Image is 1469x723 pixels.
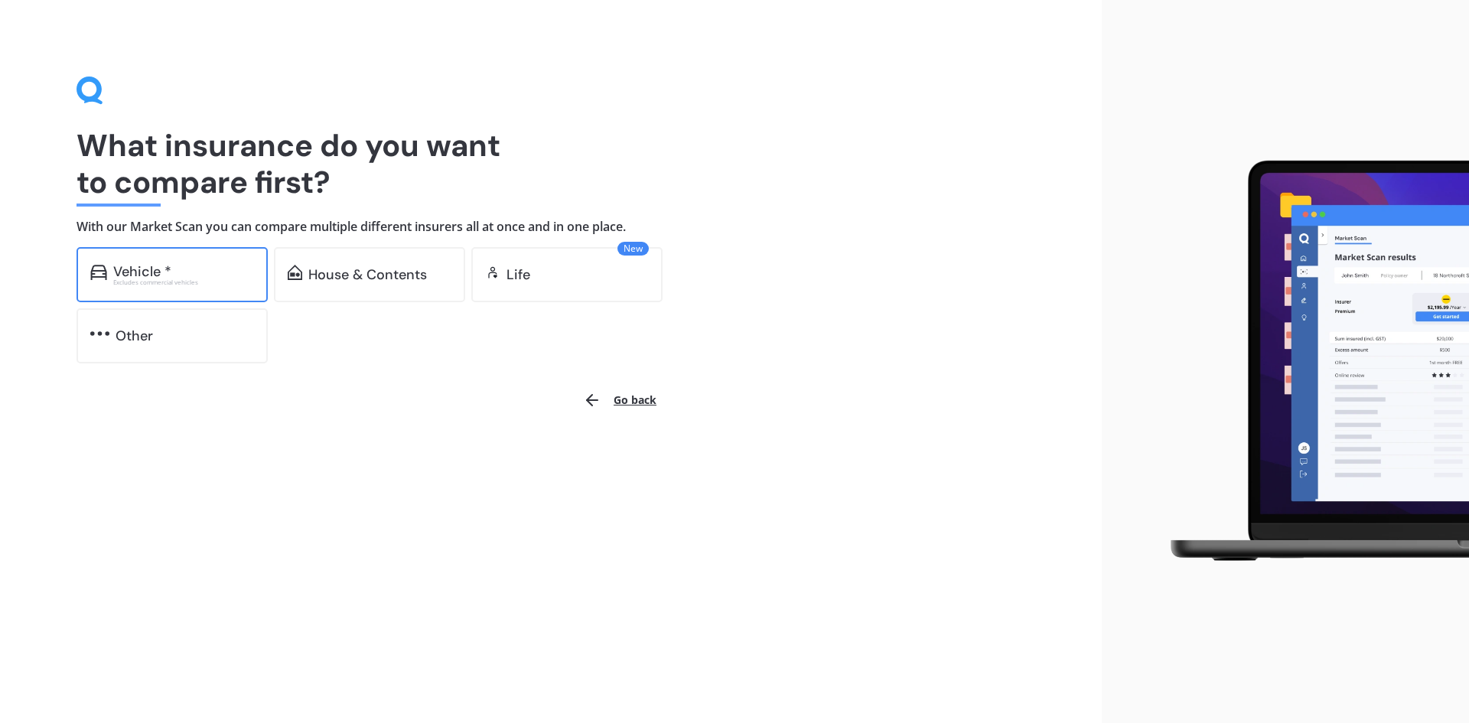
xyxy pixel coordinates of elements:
[113,264,171,279] div: Vehicle *
[90,326,109,341] img: other.81dba5aafe580aa69f38.svg
[288,265,302,280] img: home-and-contents.b802091223b8502ef2dd.svg
[1148,151,1469,572] img: laptop.webp
[485,265,500,280] img: life.f720d6a2d7cdcd3ad642.svg
[506,267,530,282] div: Life
[574,382,666,418] button: Go back
[90,265,107,280] img: car.f15378c7a67c060ca3f3.svg
[116,328,153,344] div: Other
[77,127,1025,200] h1: What insurance do you want to compare first?
[617,242,649,256] span: New
[77,219,1025,235] h4: With our Market Scan you can compare multiple different insurers all at once and in one place.
[113,279,254,285] div: Excludes commercial vehicles
[308,267,427,282] div: House & Contents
